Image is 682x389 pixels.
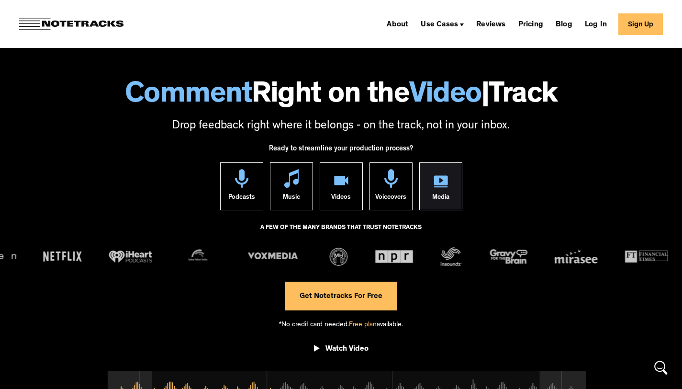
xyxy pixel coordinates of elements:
[421,21,458,29] div: Use Cases
[331,188,351,210] div: Videos
[432,188,449,210] div: Media
[618,13,663,35] a: Sign Up
[649,356,672,379] div: Open Intercom Messenger
[125,81,252,111] span: Comment
[349,321,377,329] span: Free plan
[269,139,413,162] div: Ready to streamline your production process?
[419,162,462,210] a: Media
[514,16,547,32] a: Pricing
[472,16,509,32] a: Reviews
[320,162,363,210] a: Videos
[228,188,255,210] div: Podcasts
[552,16,576,32] a: Blog
[314,337,369,364] a: open lightbox
[369,162,413,210] a: Voiceovers
[325,344,369,354] div: Watch Video
[220,162,263,210] a: Podcasts
[375,188,406,210] div: Voiceovers
[285,282,397,310] a: Get Notetracks For Free
[481,81,489,111] span: |
[283,188,300,210] div: Music
[10,118,672,135] p: Drop feedback right where it belongs - on the track, not in your inbox.
[409,81,481,111] span: Video
[10,81,672,111] h1: Right on the Track
[260,220,422,246] div: A FEW OF THE MANY BRANDS THAT TRUST NOTETRACKS
[417,16,468,32] div: Use Cases
[581,16,611,32] a: Log In
[279,310,403,338] div: *No credit card needed. available.
[270,162,313,210] a: Music
[383,16,412,32] a: About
